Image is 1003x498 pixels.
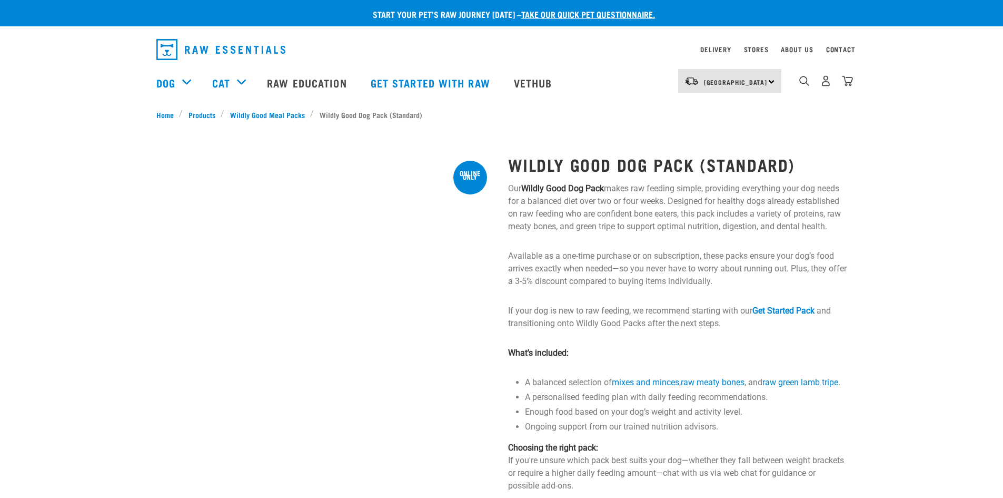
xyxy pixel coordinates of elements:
[508,155,847,174] h1: Wildly Good Dog Pack (Standard)
[525,391,847,404] li: A personalised feeding plan with daily feeding recommendations.
[684,76,699,86] img: van-moving.png
[360,62,503,104] a: Get started with Raw
[700,47,731,51] a: Delivery
[148,35,856,64] nav: dropdown navigation
[820,75,831,86] img: user.png
[842,75,853,86] img: home-icon@2x.png
[212,75,230,91] a: Cat
[256,62,360,104] a: Raw Education
[752,306,815,316] a: Get Started Pack
[681,377,744,387] a: raw meaty bones
[503,62,565,104] a: Vethub
[612,377,679,387] a: mixes and minces
[224,109,310,120] a: Wildly Good Meal Packs
[508,182,847,233] p: Our makes raw feeding simple, providing everything your dog needs for a balanced diet over two or...
[508,443,598,453] strong: Choosing the right pack:
[704,80,768,84] span: [GEOGRAPHIC_DATA]
[156,109,847,120] nav: breadcrumbs
[521,12,655,16] a: take our quick pet questionnaire.
[508,348,569,358] strong: What’s included:
[156,109,180,120] a: Home
[508,250,847,288] p: Available as a one-time purchase or on subscription, these packs ensure your dog’s food arrives e...
[183,109,221,120] a: Products
[525,406,847,418] li: Enough food based on your dog’s weight and activity level.
[521,183,604,193] strong: Wildly Good Dog Pack
[826,47,856,51] a: Contact
[525,376,847,389] li: A balanced selection of , , and .
[508,305,847,330] p: If your dog is new to raw feeding, we recommend starting with our and transitioning onto Wildly G...
[744,47,769,51] a: Stores
[156,39,285,60] img: Raw Essentials Logo
[799,76,809,86] img: home-icon-1@2x.png
[156,75,175,91] a: Dog
[508,442,847,492] p: If you're unsure which pack best suits your dog—whether they fall between weight brackets or requ...
[156,154,495,494] img: Dog 0 2sec
[762,377,838,387] a: raw green lamb tripe
[525,421,847,433] li: Ongoing support from our trained nutrition advisors.
[781,47,813,51] a: About Us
